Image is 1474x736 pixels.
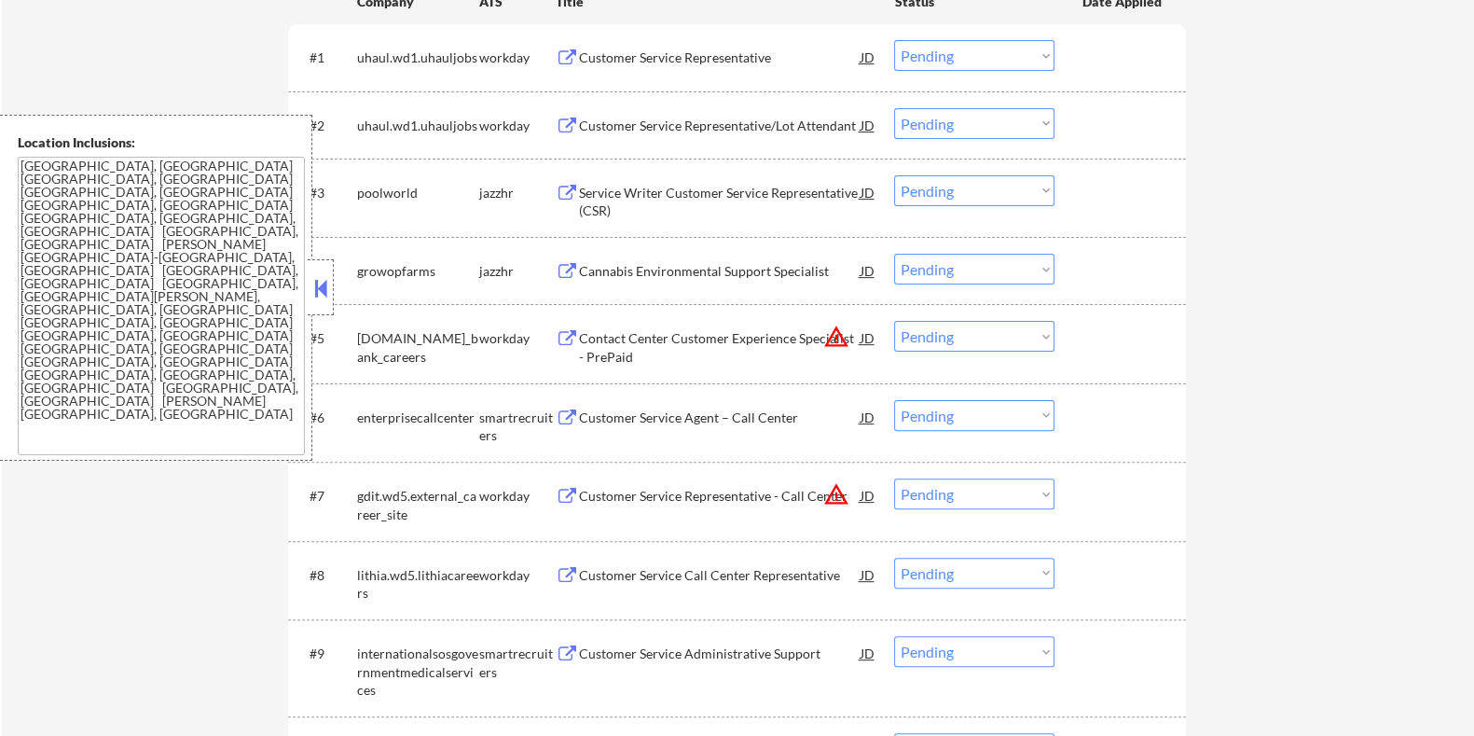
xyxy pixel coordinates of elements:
div: Customer Service Call Center Representative [578,566,860,585]
div: poolworld [356,184,478,202]
div: smartrecruiters [478,645,555,681]
div: gdit.wd5.external_career_site [356,487,478,523]
div: Service Writer Customer Service Representative (CSR) [578,184,860,220]
div: workday [478,329,555,348]
div: JD [858,636,876,670]
div: Location Inclusions: [18,133,305,152]
div: #7 [309,487,341,506]
div: uhaul.wd1.uhauljobs [356,117,478,135]
div: Customer Service Representative - Call Center [578,487,860,506]
div: JD [858,40,876,74]
div: internationalsosgovernmentmedicalservices [356,645,478,700]
div: Cannabis Environmental Support Specialist [578,262,860,281]
button: warning_amber [822,481,848,507]
div: #9 [309,645,341,663]
div: Customer Service Representative/Lot Attendant [578,117,860,135]
div: Customer Service Representative [578,49,860,67]
div: JD [858,321,876,354]
div: Contact Center Customer Experience Specialist - PrePaid [578,329,860,366]
div: #8 [309,566,341,585]
div: workday [478,117,555,135]
div: JD [858,400,876,434]
div: jazzhr [478,184,555,202]
div: smartrecruiters [478,409,555,445]
div: Customer Service Agent – Call Center [578,409,860,427]
div: [DOMAIN_NAME]_bank_careers [356,329,478,366]
div: JD [858,558,876,591]
div: workday [478,487,555,506]
button: warning_amber [822,324,848,350]
div: workday [478,49,555,67]
div: enterprisecallcenter [356,409,478,427]
div: JD [858,108,876,142]
div: JD [858,254,876,287]
div: Customer Service Administrative Support [578,645,860,663]
div: uhaul.wd1.uhauljobs [356,49,478,67]
div: workday [478,566,555,585]
div: jazzhr [478,262,555,281]
div: lithia.wd5.lithiacareers [356,566,478,603]
div: JD [858,479,876,512]
div: #1 [309,49,341,67]
div: growopfarms [356,262,478,281]
div: JD [858,175,876,209]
